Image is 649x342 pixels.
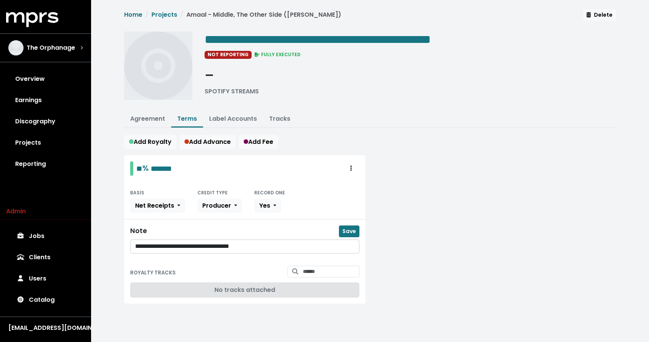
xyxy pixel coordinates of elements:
button: Producer [197,199,242,213]
a: Label Accounts [209,114,257,123]
small: RECORD ONE [254,189,285,196]
span: Edit value [136,165,142,172]
span: Add Royalty [129,137,172,146]
span: FULLY EXECUTED [253,51,301,58]
button: Royalty administration options [343,161,359,176]
div: - [205,65,259,87]
a: Projects [151,10,177,19]
button: Add Advance [180,135,236,149]
span: Net Receipts [135,201,174,210]
a: Users [6,268,85,289]
button: Add Fee [239,135,278,149]
small: CREDIT TYPE [197,189,228,196]
small: ROYALTY TRACKS [130,269,176,276]
a: Clients [6,247,85,268]
span: The Orphanage [27,43,75,52]
span: Save [342,227,356,235]
img: The selected account / producer [8,40,24,55]
a: Catalog [6,289,85,310]
input: Search for tracks by title and link them to this royalty [303,266,359,277]
a: Reporting [6,153,85,175]
button: Delete [583,9,616,21]
a: Tracks [269,114,290,123]
div: Note [130,227,147,235]
span: Add Fee [244,137,273,146]
button: [EMAIL_ADDRESS][DOMAIN_NAME] [6,323,85,333]
span: Add Advance [184,137,231,146]
button: Yes [254,199,281,213]
a: Projects [6,132,85,153]
a: Discography [6,111,85,132]
span: Edit value [151,165,172,172]
span: Delete [586,11,613,19]
li: Amaal - Middle, The Other Side ([PERSON_NAME]) [177,10,341,19]
button: Net Receipts [130,199,185,213]
a: mprs logo [6,15,58,24]
a: Overview [6,68,85,90]
span: NOT REPORTING [205,51,252,58]
button: Add Royalty [124,135,176,149]
a: Terms [177,114,197,123]
div: No tracks attached [130,282,359,298]
div: [EMAIL_ADDRESS][DOMAIN_NAME] [8,323,83,333]
a: Jobs [6,225,85,247]
span: Producer [202,201,231,210]
nav: breadcrumb [124,10,341,25]
span: Yes [259,201,270,210]
small: BASIS [130,189,144,196]
span: Edit value [205,33,431,46]
button: Save [339,225,359,237]
a: Earnings [6,90,85,111]
div: SPOTIFY STREAMS [205,87,259,96]
a: Home [124,10,142,19]
span: % [142,163,149,173]
img: Album cover for this project [124,32,192,100]
a: Agreement [130,114,165,123]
